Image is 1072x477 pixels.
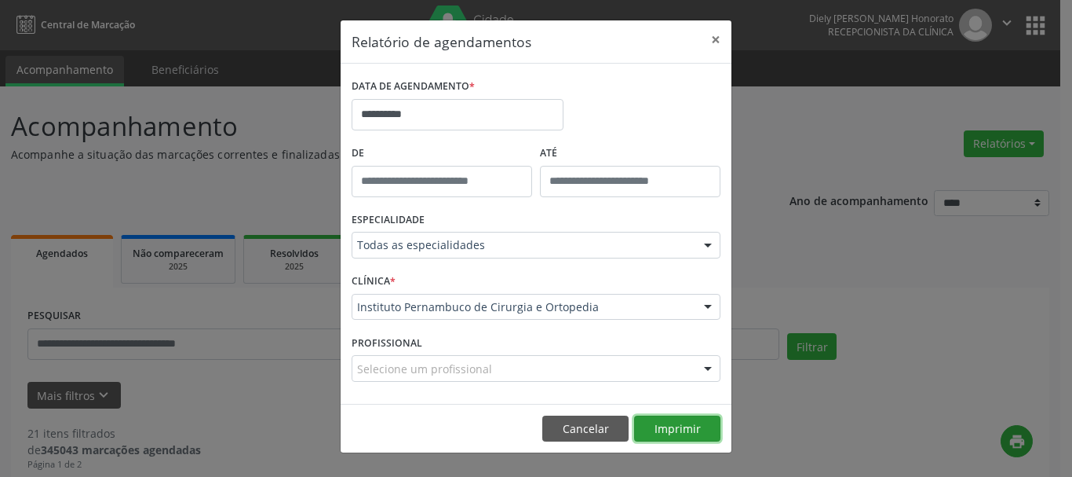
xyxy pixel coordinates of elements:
[352,141,532,166] label: De
[700,20,731,59] button: Close
[542,416,629,442] button: Cancelar
[357,361,492,377] span: Selecione um profissional
[357,299,688,315] span: Instituto Pernambuco de Cirurgia e Ortopedia
[352,270,396,294] label: CLÍNICA
[357,237,688,253] span: Todas as especialidades
[540,141,720,166] label: ATÉ
[352,331,422,355] label: PROFISSIONAL
[352,208,425,233] label: ESPECIALIDADE
[352,75,475,99] label: DATA DE AGENDAMENTO
[352,31,531,52] h5: Relatório de agendamentos
[634,416,720,442] button: Imprimir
